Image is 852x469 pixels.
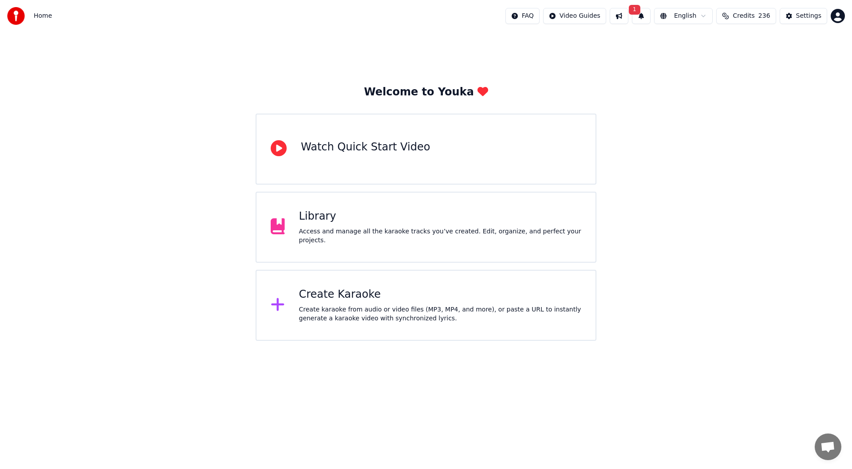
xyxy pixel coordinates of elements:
div: Settings [796,12,821,20]
div: Library [299,209,582,224]
div: Watch Quick Start Video [301,140,430,154]
button: FAQ [505,8,540,24]
div: Welcome to Youka [364,85,488,99]
span: 1 [629,5,640,15]
button: Video Guides [543,8,606,24]
div: Access and manage all the karaoke tracks you’ve created. Edit, organize, and perfect your projects. [299,227,582,245]
div: Open chat [815,434,841,460]
div: Create Karaoke [299,288,582,302]
img: youka [7,7,25,25]
div: Create karaoke from audio or video files (MP3, MP4, and more), or paste a URL to instantly genera... [299,305,582,323]
span: 236 [758,12,770,20]
button: Settings [780,8,827,24]
button: Credits236 [716,8,776,24]
span: Credits [733,12,754,20]
nav: breadcrumb [34,12,52,20]
span: Home [34,12,52,20]
button: 1 [632,8,651,24]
